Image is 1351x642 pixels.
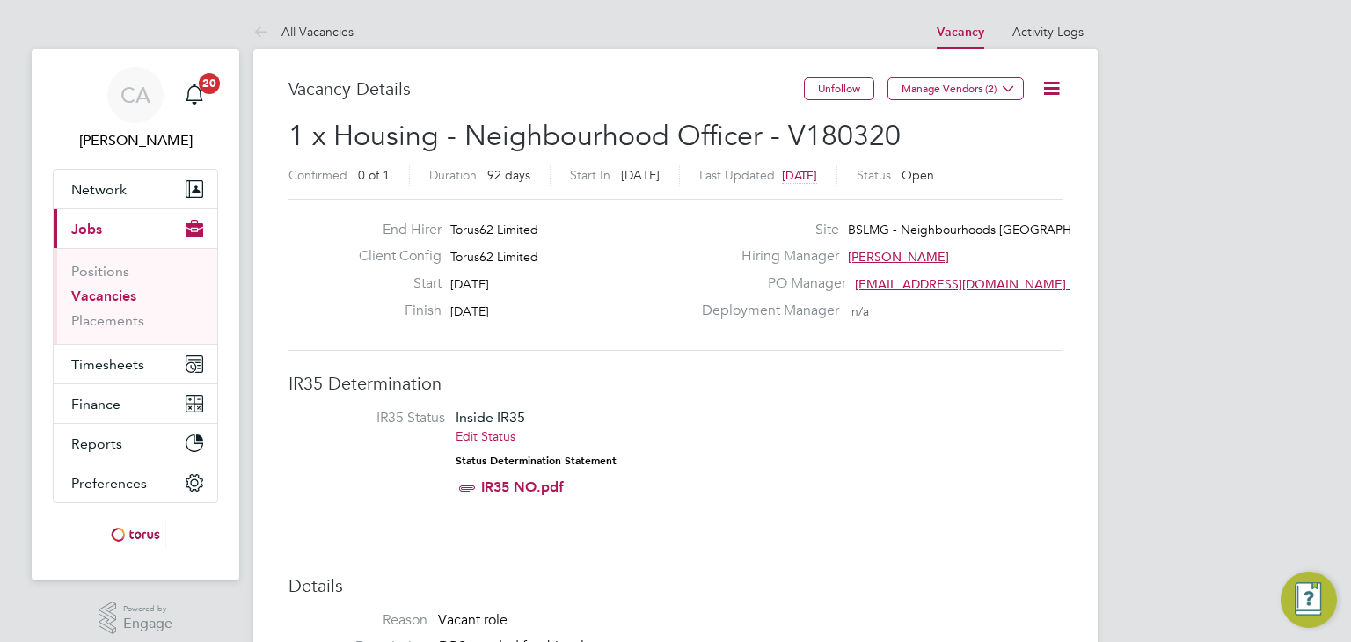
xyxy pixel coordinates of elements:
[99,602,173,635] a: Powered byEngage
[53,130,218,151] span: Catherine Arnold
[345,247,442,266] label: Client Config
[288,372,1063,395] h3: IR35 Determination
[345,221,442,239] label: End Hirer
[699,167,775,183] label: Last Updated
[32,49,239,580] nav: Main navigation
[691,274,846,293] label: PO Manager
[71,475,147,492] span: Preferences
[438,611,508,629] span: Vacant role
[456,455,617,467] strong: Status Determination Statement
[782,168,817,183] span: [DATE]
[54,424,217,463] button: Reports
[53,521,218,549] a: Go to home page
[123,602,172,616] span: Powered by
[71,221,102,237] span: Jobs
[345,302,442,320] label: Finish
[306,409,445,427] label: IR35 Status
[71,435,122,452] span: Reports
[456,428,515,444] a: Edit Status
[902,167,934,183] span: Open
[848,222,1126,237] span: BSLMG - Neighbourhoods [GEOGRAPHIC_DATA]
[456,409,525,426] span: Inside IR35
[288,77,804,100] h3: Vacancy Details
[120,84,150,106] span: CA
[71,396,120,412] span: Finance
[345,274,442,293] label: Start
[481,478,564,495] a: IR35 NO.pdf
[1012,24,1084,40] a: Activity Logs
[253,24,354,40] a: All Vacancies
[71,263,129,280] a: Positions
[358,167,390,183] span: 0 of 1
[857,167,891,183] label: Status
[288,574,1063,597] h3: Details
[848,249,949,265] span: [PERSON_NAME]
[450,303,489,319] span: [DATE]
[105,521,166,549] img: torus-logo-retina.png
[887,77,1024,100] button: Manage Vendors (2)
[54,170,217,208] button: Network
[937,25,984,40] a: Vacancy
[71,312,144,329] a: Placements
[691,302,839,320] label: Deployment Manager
[288,119,901,153] span: 1 x Housing - Neighbourhood Officer - V180320
[54,384,217,423] button: Finance
[177,67,212,123] a: 20
[123,616,172,631] span: Engage
[804,77,874,100] button: Unfollow
[570,167,610,183] label: Start In
[54,463,217,502] button: Preferences
[450,222,538,237] span: Torus62 Limited
[71,356,144,373] span: Timesheets
[487,167,530,183] span: 92 days
[621,167,660,183] span: [DATE]
[54,345,217,383] button: Timesheets
[54,248,217,344] div: Jobs
[855,276,1159,292] span: [EMAIL_ADDRESS][DOMAIN_NAME] working@toru…
[691,221,839,239] label: Site
[1281,572,1337,628] button: Engage Resource Center
[71,288,136,304] a: Vacancies
[54,209,217,248] button: Jobs
[199,73,220,94] span: 20
[429,167,477,183] label: Duration
[691,247,839,266] label: Hiring Manager
[450,249,538,265] span: Torus62 Limited
[288,167,347,183] label: Confirmed
[851,303,869,319] span: n/a
[450,276,489,292] span: [DATE]
[53,67,218,151] a: CA[PERSON_NAME]
[288,611,427,630] label: Reason
[71,181,127,198] span: Network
